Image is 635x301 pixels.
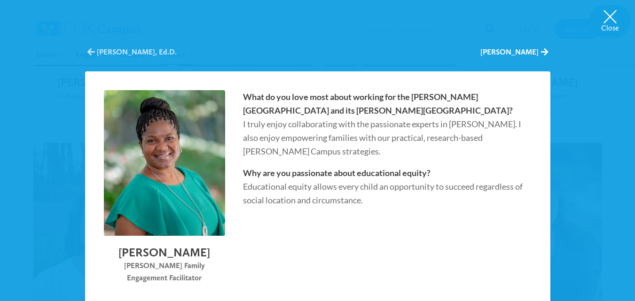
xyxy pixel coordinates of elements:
[101,87,228,239] img: CrystalGrimes001-scaled.jpg
[243,92,513,116] strong: What do you love most about working for the [PERSON_NAME][GEOGRAPHIC_DATA] and its [PERSON_NAME][...
[104,260,225,284] div: [PERSON_NAME] Family Engagement Facilitator
[104,245,225,260] h2: [PERSON_NAME]
[590,5,630,38] button: Close modal
[480,47,548,57] button: [PERSON_NAME]
[243,168,431,178] strong: Why are you passionate about educational equity?
[85,38,550,282] div: Crystal Grimes
[243,166,523,207] p: Educational equity allows every child an opportunity to succeed regardless of social location and...
[243,90,523,158] p: I truly enjoy collaborating with the passionate experts in [PERSON_NAME]. I also enjoy empowering...
[87,47,177,57] button: [PERSON_NAME], Ed.D.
